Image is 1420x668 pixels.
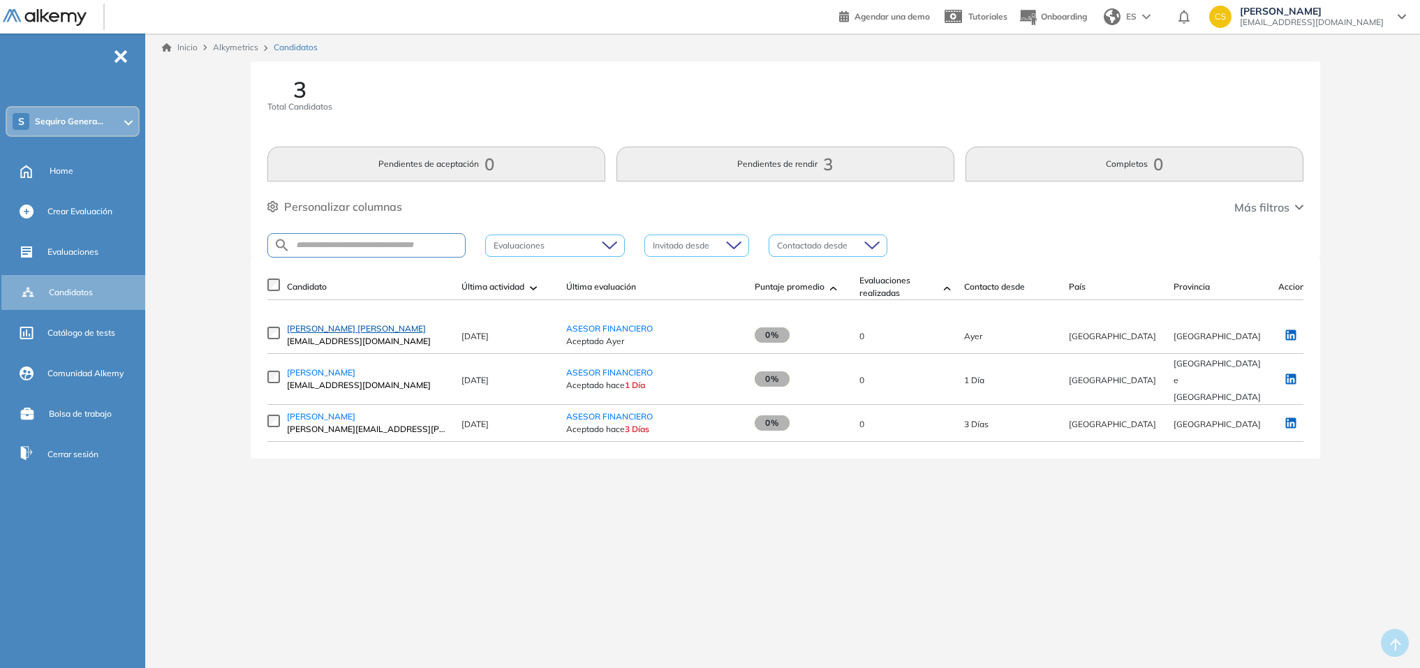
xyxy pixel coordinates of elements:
[968,11,1007,22] span: Tutoriales
[287,281,327,293] span: Candidato
[530,286,537,290] img: [missing "en.ARROW_ALT" translation]
[1240,6,1384,17] span: [PERSON_NAME]
[47,448,98,461] span: Cerrar sesión
[267,198,402,215] button: Personalizar columnas
[47,205,112,218] span: Crear Evaluación
[839,7,930,24] a: Agendar una demo
[461,375,489,385] span: [DATE]
[566,323,653,334] a: ASESOR FINANCIERO
[35,116,103,127] span: Sequiro Genera...
[274,41,318,54] span: Candidatos
[1174,419,1261,429] span: [GEOGRAPHIC_DATA]
[287,423,448,436] span: [PERSON_NAME][EMAIL_ADDRESS][PERSON_NAME][DOMAIN_NAME]
[966,147,1303,181] button: Completos0
[964,331,982,341] span: 07-sep-2025
[964,375,984,385] span: 06-sep-2025
[1234,199,1289,216] span: Más filtros
[625,380,645,390] span: 1 Día
[566,411,653,422] a: ASESOR FINANCIERO
[566,379,741,392] span: Aceptado hace
[461,419,489,429] span: [DATE]
[47,327,115,339] span: Catálogo de tests
[1069,419,1156,429] span: [GEOGRAPHIC_DATA]
[287,410,448,423] a: [PERSON_NAME]
[47,367,124,380] span: Comunidad Alkemy
[859,375,864,385] span: 0
[287,366,448,379] a: [PERSON_NAME]
[625,424,649,434] span: 3 Días
[855,11,930,22] span: Agendar una demo
[284,198,402,215] span: Personalizar columnas
[566,335,741,348] span: Aceptado Ayer
[287,411,355,422] span: [PERSON_NAME]
[461,281,524,293] span: Última actividad
[1174,331,1261,341] span: [GEOGRAPHIC_DATA]
[18,116,24,127] span: S
[1069,281,1086,293] span: País
[1240,17,1384,28] span: [EMAIL_ADDRESS][DOMAIN_NAME]
[566,423,741,436] span: Aceptado hace
[1126,10,1137,23] span: ES
[944,286,951,290] img: [missing "en.ARROW_ALT" translation]
[267,147,605,181] button: Pendientes de aceptación0
[50,165,73,177] span: Home
[49,286,93,299] span: Candidatos
[1234,199,1303,216] button: Más filtros
[49,408,112,420] span: Bolsa de trabajo
[287,323,426,334] span: [PERSON_NAME] [PERSON_NAME]
[755,415,790,431] span: 0%
[47,246,98,258] span: Evaluaciones
[287,379,448,392] span: [EMAIL_ADDRESS][DOMAIN_NAME]
[1041,11,1087,22] span: Onboarding
[566,367,653,378] a: ASESOR FINANCIERO
[1069,375,1156,385] span: [GEOGRAPHIC_DATA]
[859,419,864,429] span: 0
[964,281,1025,293] span: Contacto desde
[859,331,864,341] span: 0
[1142,14,1151,20] img: arrow
[3,9,87,27] img: Logo
[964,419,989,429] span: 05-sep-2025
[616,147,954,181] button: Pendientes de rendir3
[755,281,824,293] span: Puntaje promedio
[267,101,332,113] span: Total Candidatos
[162,41,198,54] a: Inicio
[1174,358,1261,402] span: [GEOGRAPHIC_DATA] e [GEOGRAPHIC_DATA]
[293,78,306,101] span: 3
[755,327,790,343] span: 0%
[287,322,448,335] a: [PERSON_NAME] [PERSON_NAME]
[287,367,355,378] span: [PERSON_NAME]
[1019,2,1087,32] button: Onboarding
[1069,331,1156,341] span: [GEOGRAPHIC_DATA]
[755,371,790,387] span: 0%
[287,335,448,348] span: [EMAIL_ADDRESS][DOMAIN_NAME]
[461,331,489,341] span: [DATE]
[274,237,290,254] img: SEARCH_ALT
[859,274,938,299] span: Evaluaciones realizadas
[1104,8,1121,25] img: world
[213,42,258,52] span: Alkymetrics
[566,281,636,293] span: Última evaluación
[830,286,837,290] img: [missing "en.ARROW_ALT" translation]
[1278,281,1314,293] span: Acciones
[1174,281,1210,293] span: Provincia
